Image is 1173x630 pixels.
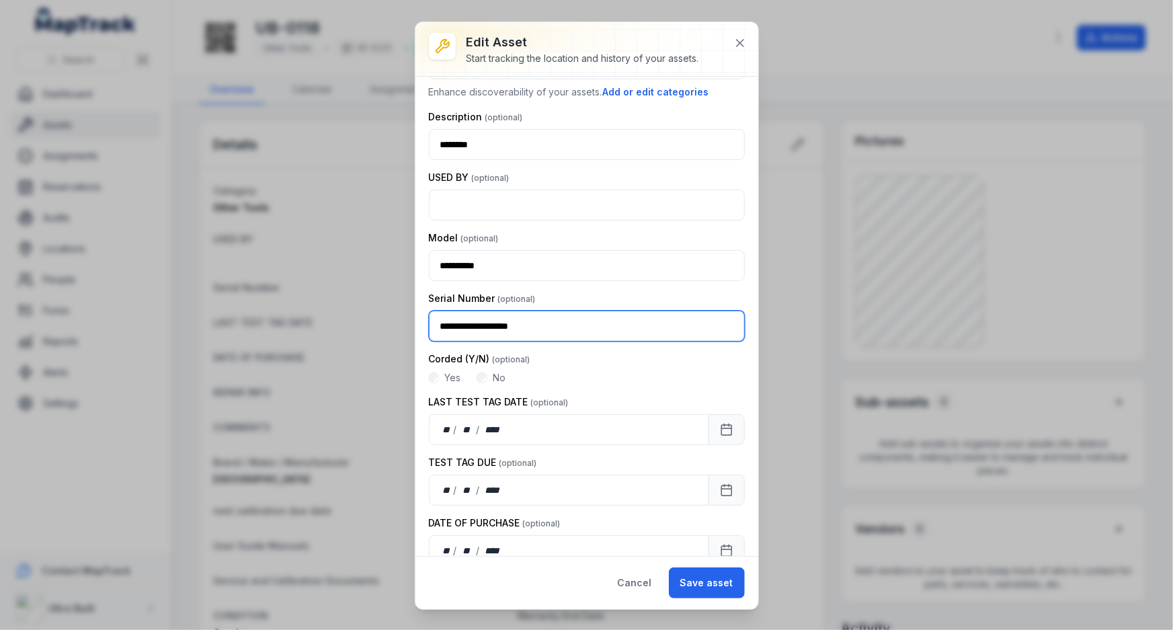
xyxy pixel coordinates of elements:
[467,33,699,52] h3: Edit asset
[709,414,745,445] button: Calendar
[429,110,523,124] label: Description
[429,292,536,305] label: Serial Number
[458,483,476,497] div: month,
[493,371,505,385] label: No
[429,231,499,245] label: Model
[669,567,745,598] button: Save asset
[476,544,481,557] div: /
[458,544,476,557] div: month,
[440,544,454,557] div: day,
[429,395,569,409] label: LAST TEST TAG DATE
[481,544,505,557] div: year,
[481,423,505,436] div: year,
[476,483,481,497] div: /
[709,475,745,506] button: Calendar
[444,371,460,385] label: Yes
[429,85,745,100] p: Enhance discoverability of your assets.
[429,456,537,469] label: TEST TAG DUE
[476,423,481,436] div: /
[453,483,458,497] div: /
[481,483,505,497] div: year,
[429,352,530,366] label: Corded (Y/N)
[453,423,458,436] div: /
[467,52,699,65] div: Start tracking the location and history of your assets.
[453,544,458,557] div: /
[440,483,454,497] div: day,
[429,171,510,184] label: USED BY
[606,567,663,598] button: Cancel
[440,423,454,436] div: day,
[429,516,561,530] label: DATE OF PURCHASE
[602,85,710,100] button: Add or edit categories
[458,423,476,436] div: month,
[709,535,745,566] button: Calendar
